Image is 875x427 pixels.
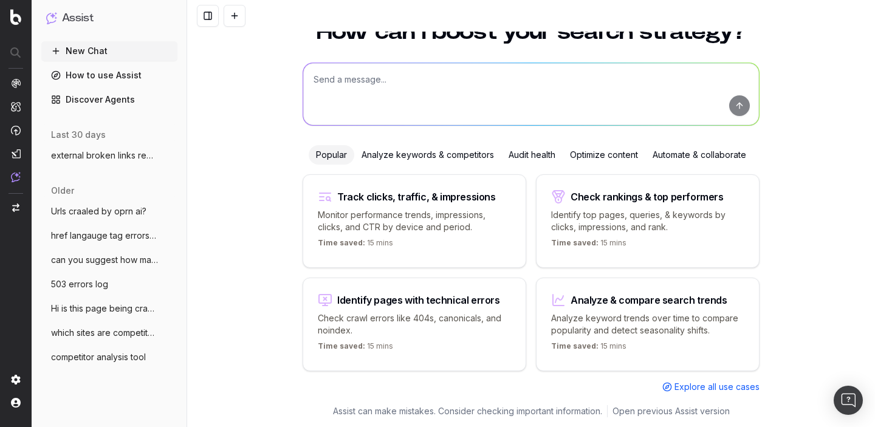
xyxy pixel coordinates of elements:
[354,145,501,165] div: Analyze keywords & competitors
[11,78,21,88] img: Analytics
[563,145,645,165] div: Optimize content
[41,66,177,85] a: How to use Assist
[571,295,727,305] div: Analyze & compare search trends
[318,341,393,356] p: 15 mins
[41,146,177,165] button: external broken links report
[41,226,177,245] button: href langauge tag errors reprot
[318,312,511,336] p: Check crawl errors like 404s, canonicals, and noindex.
[309,145,354,165] div: Popular
[11,101,21,112] img: Intelligence
[337,295,500,305] div: Identify pages with technical errors
[10,9,21,25] img: Botify logo
[12,203,19,212] img: Switch project
[551,341,626,356] p: 15 mins
[41,299,177,318] button: Hi is this page being crawled by AI bots
[46,12,57,24] img: Assist
[551,341,599,350] span: Time saved:
[51,254,158,266] span: can you suggest how many crawlers visite
[51,129,106,141] span: last 30 days
[46,10,173,27] button: Assist
[645,145,753,165] div: Automate & collaborate
[11,149,21,159] img: Studio
[834,386,863,415] div: Open Intercom Messenger
[551,209,744,233] p: Identify top pages, queries, & keywords by clicks, impressions, and rank.
[62,10,94,27] h1: Assist
[551,238,626,253] p: 15 mins
[41,90,177,109] a: Discover Agents
[51,185,74,197] span: older
[303,21,760,43] h1: How can I boost your search strategy?
[318,341,365,350] span: Time saved:
[41,323,177,343] button: which sites are competitor analysis tool
[51,205,146,217] span: Urls craaled by oprn ai?
[551,312,744,336] p: Analyze keyword trends over time to compare popularity and detect seasonality shifts.
[41,275,177,294] button: 503 errors log
[51,302,158,315] span: Hi is this page being crawled by AI bots
[51,278,108,290] span: 503 errors log
[674,381,760,393] span: Explore all use cases
[11,172,21,182] img: Assist
[51,351,146,363] span: competitor analysis tool
[41,202,177,221] button: Urls craaled by oprn ai?
[51,149,158,162] span: external broken links report
[501,145,563,165] div: Audit health
[318,238,365,247] span: Time saved:
[612,405,730,417] a: Open previous Assist version
[551,238,599,247] span: Time saved:
[571,192,724,202] div: Check rankings & top performers
[662,381,760,393] a: Explore all use cases
[11,398,21,408] img: My account
[41,41,177,61] button: New Chat
[337,192,496,202] div: Track clicks, traffic, & impressions
[51,327,158,339] span: which sites are competitor analysis tool
[11,125,21,135] img: Activation
[318,209,511,233] p: Monitor performance trends, impressions, clicks, and CTR by device and period.
[11,375,21,384] img: Setting
[318,238,393,253] p: 15 mins
[333,405,602,417] p: Assist can make mistakes. Consider checking important information.
[41,250,177,270] button: can you suggest how many crawlers visite
[51,230,158,242] span: href langauge tag errors reprot
[41,347,177,367] button: competitor analysis tool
